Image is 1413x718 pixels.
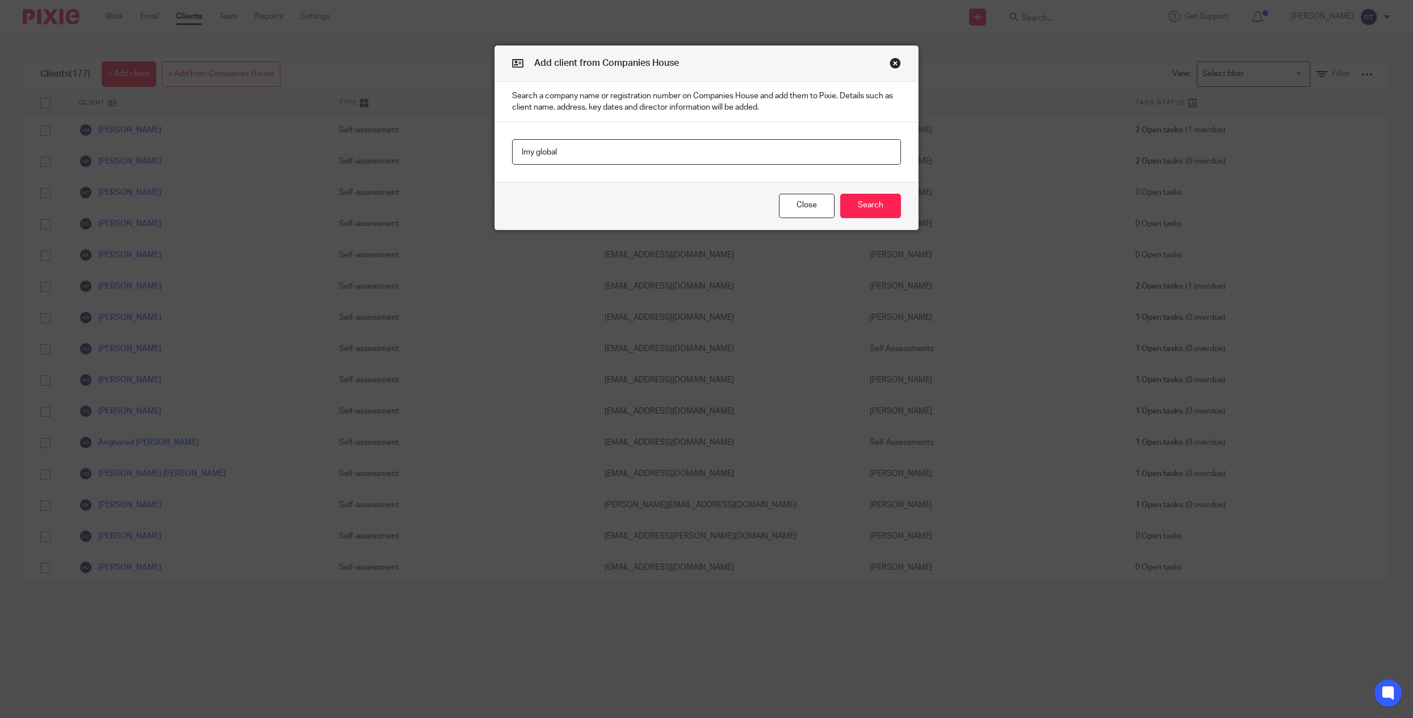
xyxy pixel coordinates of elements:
button: Close [779,194,835,218]
p: Search a company name or registration number on Companies House and add them to Pixie. Details su... [495,82,918,123]
span: Add client from Companies House [534,59,679,68]
button: Search [840,194,901,218]
button: Close modal [890,57,901,69]
input: Company name or registration number [512,139,901,165]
